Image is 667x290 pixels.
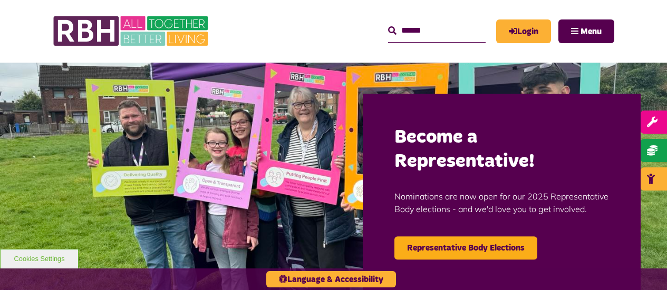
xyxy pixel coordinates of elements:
[581,27,602,36] span: Menu
[558,19,614,43] button: Navigation
[394,236,537,259] a: Representative Body Elections
[394,174,609,231] p: Nominations are now open for our 2025 Representative Body elections - and we'd love you to get in...
[53,11,211,52] img: RBH
[620,243,667,290] iframe: Netcall Web Assistant for live chat
[266,271,396,287] button: Language & Accessibility
[496,19,551,43] a: MyRBH
[394,125,609,175] h2: Become a Representative!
